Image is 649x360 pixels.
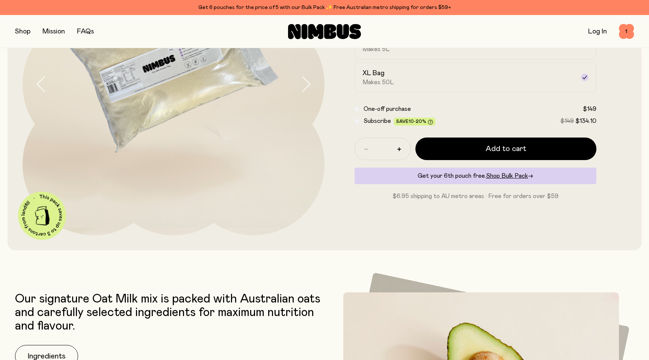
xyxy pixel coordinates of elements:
span: $149 [560,118,574,124]
span: $149 [583,106,596,112]
span: Add to cart [486,144,526,154]
span: 10-20% [409,119,426,124]
span: Makes 5L [362,45,390,53]
button: Add to cart [415,138,596,160]
h2: XL Bag [362,69,385,78]
span: Makes 50L [362,79,394,86]
div: Get your 6th pouch free. [355,168,596,184]
p: $6.95 shipping to AU metro areas · Free for orders over $59 [355,192,596,201]
a: Mission [42,28,65,35]
span: Subscribe [364,118,391,124]
button: 1 [619,24,634,39]
span: Shop Bulk Pack [486,173,528,179]
a: Log In [588,28,607,35]
span: $134.10 [575,118,596,124]
div: Get 6 pouches for the price of 5 with our Bulk Pack ✨ Free Australian metro shipping for orders $59+ [15,3,634,12]
img: illustration-carton.png [30,203,55,228]
span: One-off purchase [364,106,411,112]
a: Shop Bulk Pack→ [486,173,533,179]
p: Our signature Oat Milk mix is packed with Australian oats and carefully selected ingredients for ... [15,292,321,333]
span: Save [396,119,433,125]
a: FAQs [77,28,94,35]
